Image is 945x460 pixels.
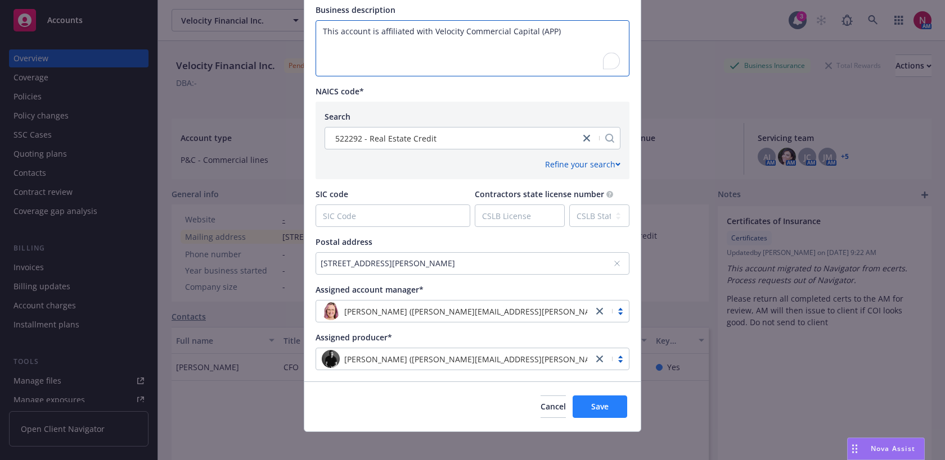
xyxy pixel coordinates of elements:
[325,111,350,122] span: Search
[344,353,672,365] span: [PERSON_NAME] ([PERSON_NAME][EMAIL_ADDRESS][PERSON_NAME][DOMAIN_NAME])
[316,4,395,15] span: Business description
[316,205,470,226] input: SIC Code
[316,332,392,343] span: Assigned producer*
[322,350,340,368] img: photo
[593,304,606,318] a: close
[322,302,587,320] span: photo[PERSON_NAME] ([PERSON_NAME][EMAIL_ADDRESS][PERSON_NAME][DOMAIN_NAME])
[545,158,620,170] div: Refine your search
[335,133,436,144] span: 522292 - Real Estate Credit
[848,438,862,459] div: Drag to move
[344,306,672,317] span: [PERSON_NAME] ([PERSON_NAME][EMAIL_ADDRESS][PERSON_NAME][DOMAIN_NAME])
[322,302,340,320] img: photo
[316,86,364,97] span: NAICS code*
[321,257,613,269] div: [STREET_ADDRESS][PERSON_NAME]
[316,284,424,295] span: Assigned account manager*
[322,350,587,368] span: photo[PERSON_NAME] ([PERSON_NAME][EMAIL_ADDRESS][PERSON_NAME][DOMAIN_NAME])
[475,205,564,226] input: CSLB License
[573,395,627,418] button: Save
[316,252,629,275] button: [STREET_ADDRESS][PERSON_NAME]
[593,352,606,366] a: close
[316,189,348,199] span: SIC code
[847,438,925,460] button: Nova Assist
[591,401,609,412] span: Save
[541,401,566,412] span: Cancel
[331,133,574,144] span: 522292 - Real Estate Credit
[475,189,604,199] span: Contractors state license number
[541,395,566,418] button: Cancel
[316,20,629,76] textarea: To enrich screen reader interactions, please activate Accessibility in Grammarly extension settings
[871,444,915,453] span: Nova Assist
[316,236,372,247] span: Postal address
[580,131,593,145] a: close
